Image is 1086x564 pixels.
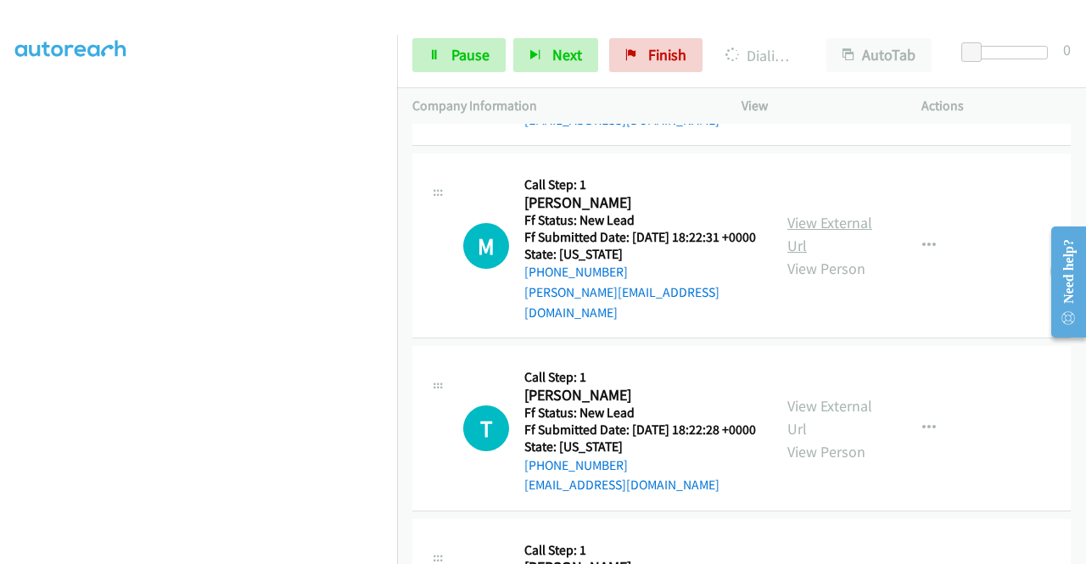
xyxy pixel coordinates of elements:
h5: State: [US_STATE] [524,438,756,455]
h5: Ff Status: New Lead [524,212,757,229]
a: Pause [412,38,506,72]
h2: [PERSON_NAME] [524,193,757,213]
div: 0 [1063,38,1071,61]
h5: Ff Submitted Date: [DATE] 18:22:31 +0000 [524,229,757,246]
a: [PHONE_NUMBER] [524,264,628,280]
span: Pause [451,45,490,64]
a: View Person [787,259,865,278]
h1: T [463,405,509,451]
p: Company Information [412,96,711,116]
div: The call is yet to be attempted [463,405,509,451]
button: Next [513,38,598,72]
div: Delay between calls (in seconds) [970,46,1048,59]
h5: Call Step: 1 [524,369,756,386]
a: [PERSON_NAME][EMAIL_ADDRESS][DOMAIN_NAME] [524,284,719,321]
h5: State: [US_STATE] [524,246,757,263]
h5: Call Step: 1 [524,542,757,559]
a: [EMAIL_ADDRESS][DOMAIN_NAME] [524,112,719,128]
p: Actions [921,96,1071,116]
a: Finish [609,38,703,72]
div: The call is yet to be attempted [463,223,509,269]
a: [EMAIL_ADDRESS][DOMAIN_NAME] [524,477,719,493]
a: View Person [787,442,865,461]
p: Dialing [PERSON_NAME] [725,44,796,67]
h5: Ff Submitted Date: [DATE] 18:22:28 +0000 [524,422,756,438]
button: AutoTab [826,38,932,72]
p: View [742,96,891,116]
h2: [PERSON_NAME] [524,386,756,405]
h5: Call Step: 1 [524,176,757,193]
span: Finish [648,45,686,64]
a: [PHONE_NUMBER] [524,457,628,473]
h5: Ff Status: New Lead [524,405,756,422]
iframe: Resource Center [1038,215,1086,349]
a: View External Url [787,396,872,438]
a: View External Url [787,213,872,255]
span: Next [552,45,582,64]
h1: M [463,223,509,269]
